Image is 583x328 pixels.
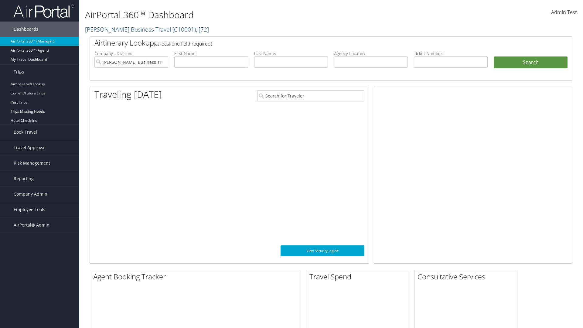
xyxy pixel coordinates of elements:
h2: Agent Booking Tracker [93,272,301,282]
h1: AirPortal 360™ Dashboard [85,9,413,21]
span: Risk Management [14,155,50,171]
a: View SecurityLogic® [281,245,364,256]
span: ( C10001 ) [172,25,196,33]
a: Admin Test [551,3,577,22]
h1: Traveling [DATE] [94,88,162,101]
input: Search for Traveler [257,90,364,101]
span: Company Admin [14,186,47,202]
span: Travel Approval [14,140,46,155]
a: [PERSON_NAME] Business Travel [85,25,209,33]
button: Search [494,56,568,69]
span: Reporting [14,171,34,186]
span: Dashboards [14,22,38,37]
span: , [ 72 ] [196,25,209,33]
h2: Airtinerary Lookup [94,38,527,48]
span: Trips [14,64,24,80]
span: Book Travel [14,125,37,140]
label: Last Name: [254,50,328,56]
span: AirPortal® Admin [14,217,49,233]
h2: Consultative Services [418,272,517,282]
span: (at least one field required) [154,40,212,47]
label: First Name: [174,50,248,56]
label: Agency Locator: [334,50,408,56]
h2: Travel Spend [309,272,409,282]
label: Company - Division: [94,50,168,56]
img: airportal-logo.png [13,4,74,18]
span: Employee Tools [14,202,45,217]
label: Ticket Number: [414,50,488,56]
span: Admin Test [551,9,577,15]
